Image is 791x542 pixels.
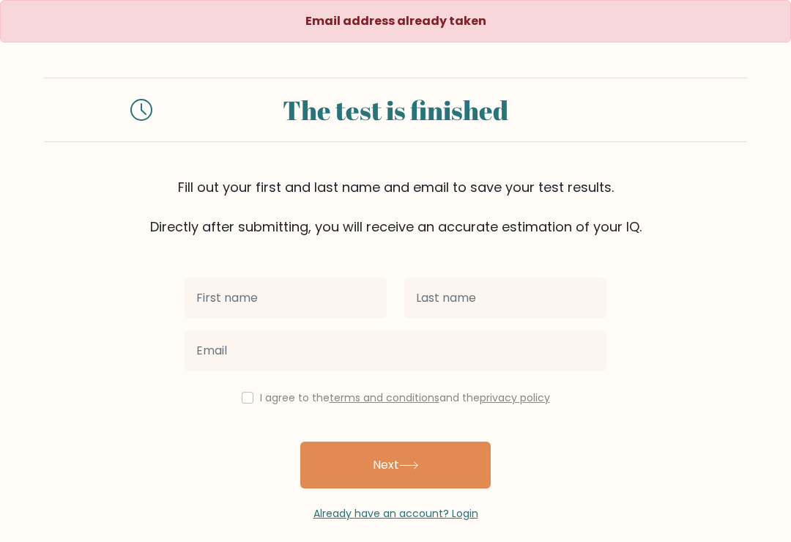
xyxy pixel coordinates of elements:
input: Last name [404,278,606,319]
a: terms and conditions [330,390,439,405]
input: First name [185,278,387,319]
div: Fill out your first and last name and email to save your test results. Directly after submitting,... [44,177,747,237]
div: The test is finished [170,90,621,130]
a: privacy policy [480,390,550,405]
a: Already have an account? Login [313,506,478,521]
strong: Email address already taken [305,12,486,29]
button: Next [300,442,491,489]
input: Email [185,330,606,371]
label: I agree to the and the [260,390,550,405]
